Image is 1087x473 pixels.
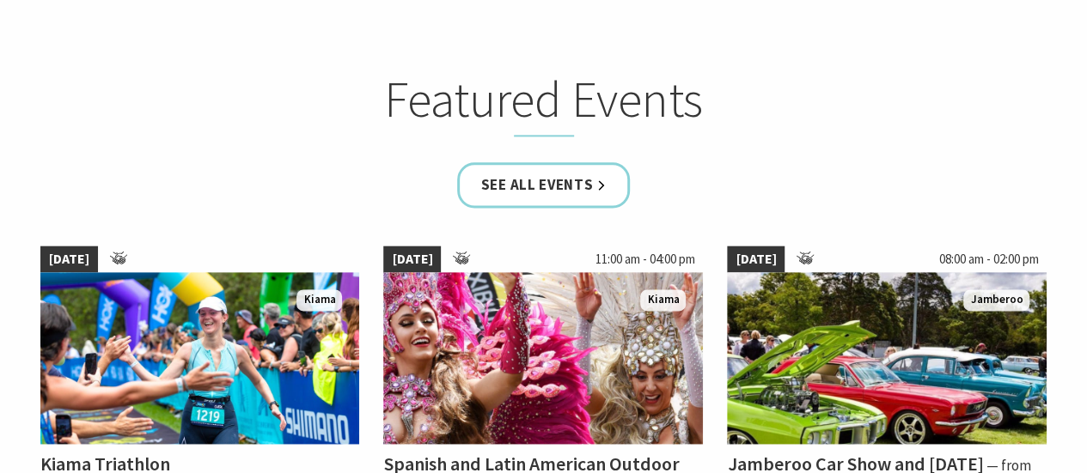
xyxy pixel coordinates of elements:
[640,289,686,311] span: Kiama
[383,246,441,273] span: [DATE]
[457,162,631,208] a: See all Events
[40,246,98,273] span: [DATE]
[383,272,703,444] img: Dancers in jewelled pink and silver costumes with feathers, holding their hands up while smiling
[207,70,881,136] h2: Featured Events
[586,246,703,273] span: 11:00 am - 04:00 pm
[727,272,1047,444] img: Jamberoo Car Show
[963,289,1029,311] span: Jamberoo
[296,289,342,311] span: Kiama
[930,246,1047,273] span: 08:00 am - 02:00 pm
[40,272,360,444] img: kiamatriathlon
[727,246,785,273] span: [DATE]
